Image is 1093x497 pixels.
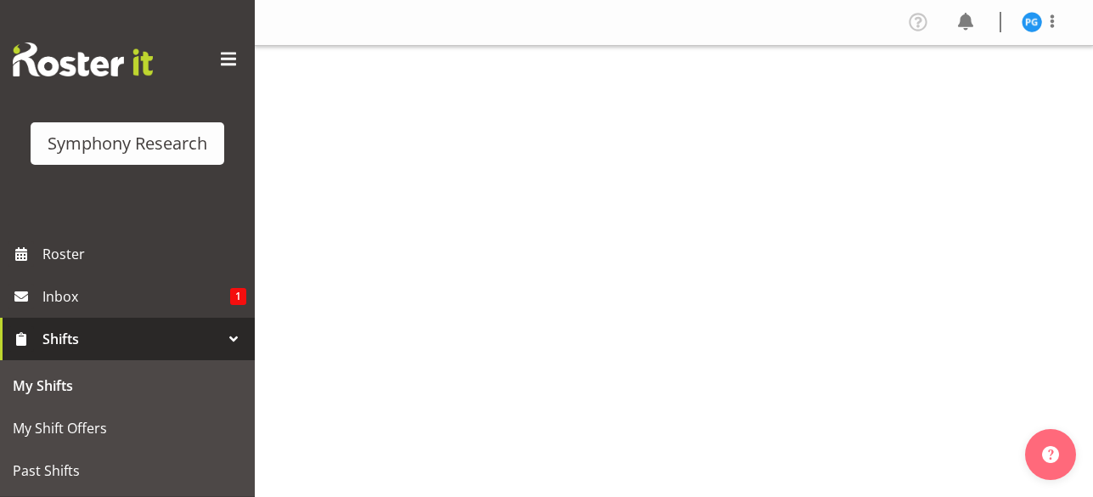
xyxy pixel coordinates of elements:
span: My Shifts [13,373,242,398]
span: 1 [230,288,246,305]
span: Roster [42,241,246,267]
a: My Shift Offers [4,407,251,449]
span: Shifts [42,326,221,352]
a: My Shifts [4,364,251,407]
span: Inbox [42,284,230,309]
img: help-xxl-2.png [1042,446,1059,463]
a: Past Shifts [4,449,251,492]
img: patricia-gilmour9541.jpg [1022,12,1042,32]
span: My Shift Offers [13,415,242,441]
img: Rosterit website logo [13,42,153,76]
span: Past Shifts [13,458,242,483]
div: Symphony Research [48,131,207,156]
